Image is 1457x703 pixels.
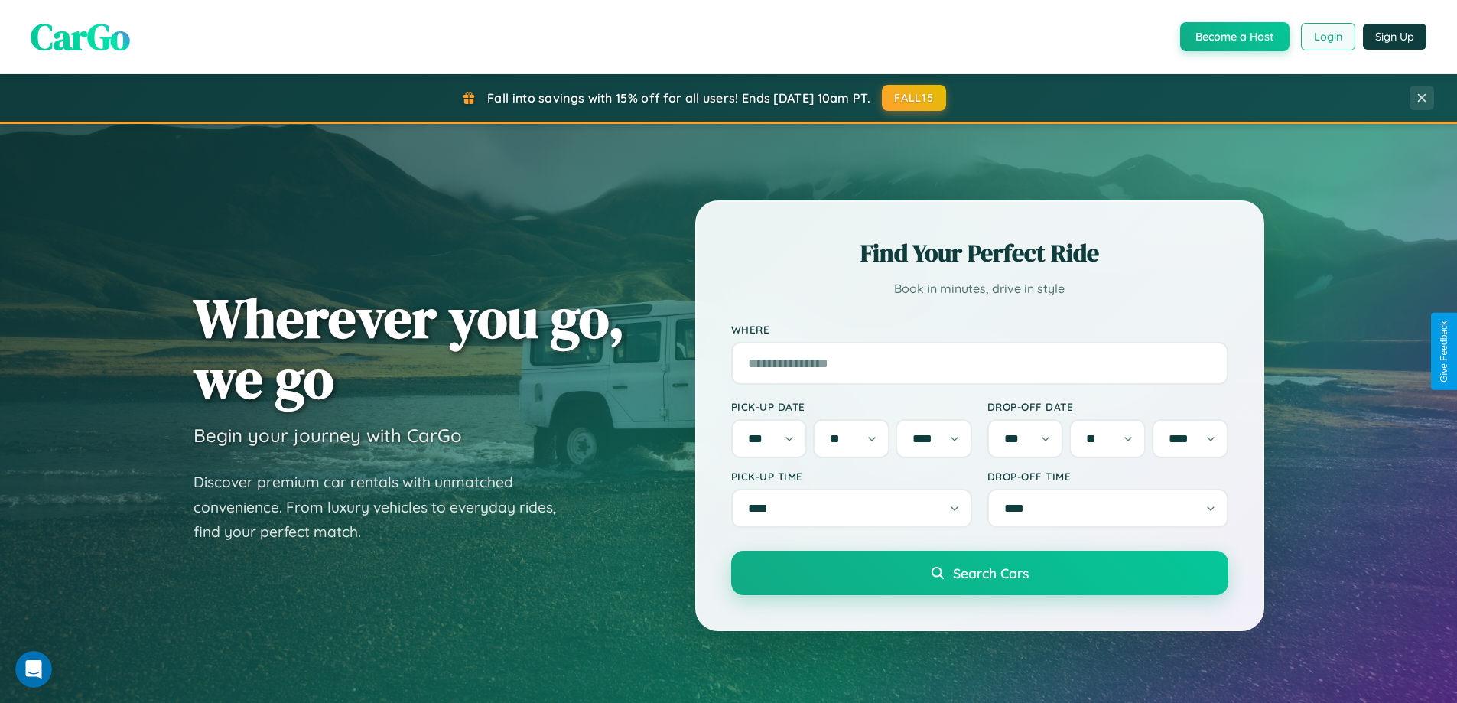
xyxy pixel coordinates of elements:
button: Login [1301,23,1355,50]
span: Fall into savings with 15% off for all users! Ends [DATE] 10am PT. [487,90,870,106]
button: Search Cars [731,551,1228,595]
h2: Find Your Perfect Ride [731,236,1228,270]
label: Pick-up Time [731,470,972,483]
p: Book in minutes, drive in style [731,278,1228,300]
div: Give Feedback [1439,321,1449,382]
button: FALL15 [882,85,946,111]
label: Drop-off Time [987,470,1228,483]
p: Discover premium car rentals with unmatched convenience. From luxury vehicles to everyday rides, ... [194,470,576,545]
h1: Wherever you go, we go [194,288,625,408]
span: CarGo [31,11,130,62]
label: Where [731,323,1228,336]
button: Become a Host [1180,22,1290,51]
label: Pick-up Date [731,400,972,413]
label: Drop-off Date [987,400,1228,413]
iframe: Intercom live chat [15,651,52,688]
button: Sign Up [1363,24,1426,50]
span: Search Cars [953,565,1029,581]
h3: Begin your journey with CarGo [194,424,462,447]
